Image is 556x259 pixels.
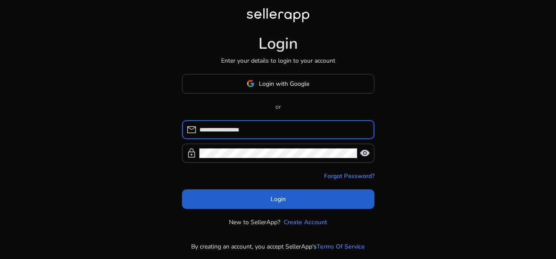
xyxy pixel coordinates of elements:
[284,218,327,227] a: Create Account
[186,148,197,158] span: lock
[259,79,309,88] span: Login with Google
[324,172,374,181] a: Forgot Password?
[182,74,374,94] button: Login with Google
[182,102,374,111] p: or
[182,189,374,209] button: Login
[271,195,286,204] span: Login
[186,124,197,135] span: mail
[360,148,370,158] span: visibility
[317,242,365,251] a: Terms Of Service
[247,80,255,87] img: google-logo.svg
[229,218,280,227] p: New to SellerApp?
[258,34,298,53] h1: Login
[221,56,335,65] p: Enter your details to login to your account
